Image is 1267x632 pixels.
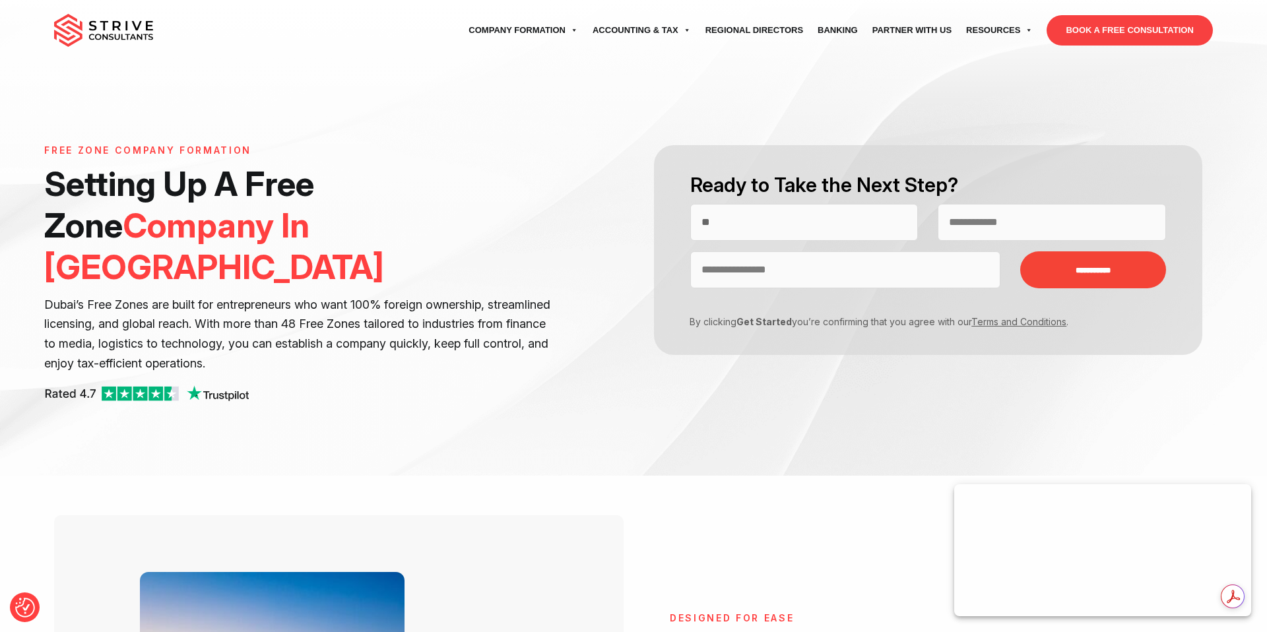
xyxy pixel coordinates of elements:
h2: Ready to Take the Next Step? [690,172,1165,199]
a: Banking [810,12,865,49]
span: Company In [GEOGRAPHIC_DATA] [44,205,384,287]
form: Contact form [633,145,1223,355]
h6: Free Zone Company Formation [44,145,551,156]
img: main-logo.svg [54,14,153,47]
a: Regional Directors [698,12,810,49]
h1: Setting Up A Free Zone [44,163,551,288]
img: Revisit consent button [15,598,35,617]
strong: Get Started [736,316,792,327]
a: Company Formation [461,12,585,49]
a: Partner with Us [865,12,959,49]
a: BOOK A FREE CONSULTATION [1047,15,1212,46]
a: Accounting & Tax [585,12,698,49]
a: Terms and Conditions [971,316,1066,327]
button: Consent Preferences [15,598,35,617]
p: By clicking you’re confirming that you agree with our . [680,315,1155,329]
h6: Designed for Ease [670,613,1186,624]
a: Resources [959,12,1040,49]
p: Dubai’s Free Zones are built for entrepreneurs who want 100% foreign ownership, streamlined licen... [44,295,551,374]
